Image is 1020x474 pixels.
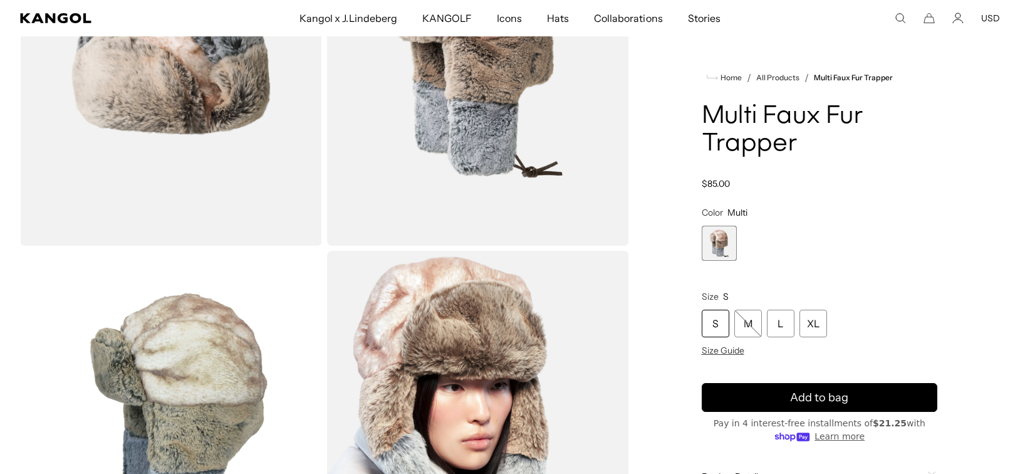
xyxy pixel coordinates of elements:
[702,103,938,158] h1: Multi Faux Fur Trapper
[702,310,729,337] div: S
[727,207,747,218] span: Multi
[952,13,964,24] a: Account
[702,226,737,261] div: 1 of 1
[734,310,762,337] div: M
[702,226,737,261] label: Multi
[20,13,198,23] a: Kangol
[799,70,809,85] li: /
[702,345,744,356] span: Size Guide
[895,13,906,24] summary: Search here
[981,13,1000,24] button: USD
[767,310,794,337] div: L
[702,291,719,302] span: Size
[723,291,729,302] span: S
[702,383,938,412] button: Add to bag
[742,70,751,85] li: /
[702,70,938,85] nav: breadcrumbs
[790,389,848,406] span: Add to bag
[814,73,893,82] a: Multi Faux Fur Trapper
[756,73,799,82] a: All Products
[718,73,742,82] span: Home
[799,310,827,337] div: XL
[707,72,742,83] a: Home
[702,178,730,189] span: $85.00
[924,13,935,24] button: Cart
[702,207,723,218] span: Color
